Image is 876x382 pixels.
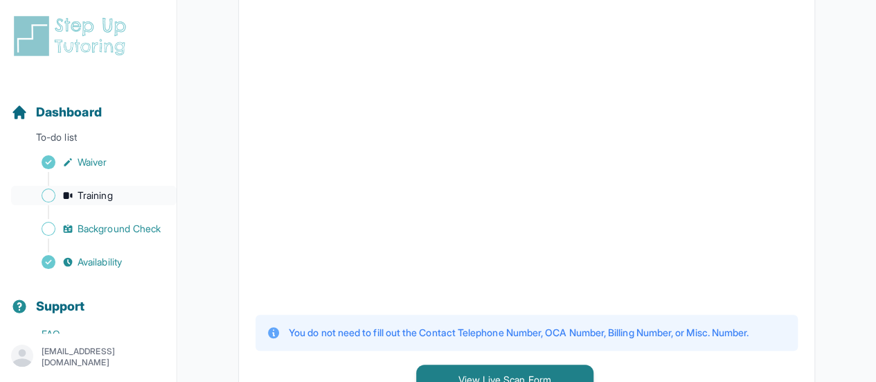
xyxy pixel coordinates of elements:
span: Waiver [78,155,107,169]
p: [EMAIL_ADDRESS][DOMAIN_NAME] [42,346,166,368]
a: Availability [11,252,177,272]
img: logo [11,14,134,58]
span: Background Check [78,222,161,236]
a: Waiver [11,153,177,172]
span: Support [36,297,85,316]
a: Dashboard [11,103,102,122]
a: Training [11,186,177,205]
a: FAQ [11,324,177,344]
p: You do not need to fill out the Contact Telephone Number, OCA Number, Billing Number, or Misc. Nu... [289,326,749,340]
button: [EMAIL_ADDRESS][DOMAIN_NAME] [11,345,166,370]
span: Training [78,189,113,202]
span: Dashboard [36,103,102,122]
button: Dashboard [6,80,171,128]
span: Availability [78,255,122,269]
a: Background Check [11,219,177,238]
button: Support [6,275,171,322]
p: To-do list [6,130,171,150]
